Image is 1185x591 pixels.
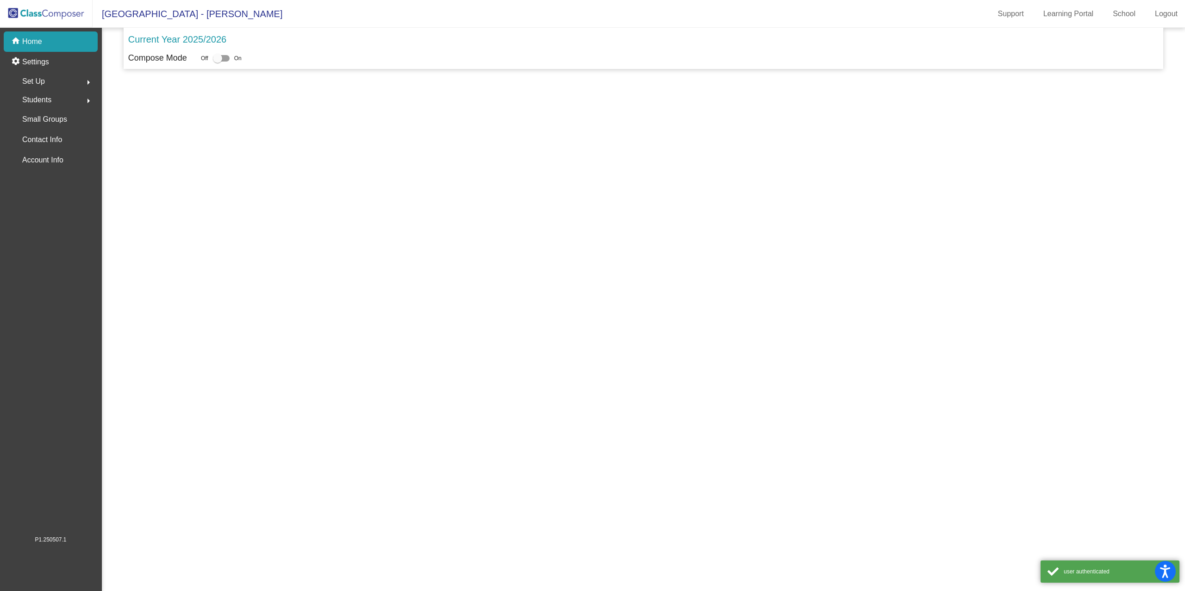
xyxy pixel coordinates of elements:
[83,77,94,88] mat-icon: arrow_right
[1105,6,1143,21] a: School
[22,113,67,126] p: Small Groups
[22,36,42,47] p: Home
[11,56,22,68] mat-icon: settings
[22,56,49,68] p: Settings
[1064,567,1173,576] div: user authenticated
[22,133,62,146] p: Contact Info
[234,54,242,62] span: On
[22,93,51,106] span: Students
[22,75,45,88] span: Set Up
[83,95,94,106] mat-icon: arrow_right
[22,154,63,167] p: Account Info
[991,6,1031,21] a: Support
[128,32,226,46] p: Current Year 2025/2026
[201,54,208,62] span: Off
[1036,6,1101,21] a: Learning Portal
[128,52,187,64] p: Compose Mode
[1148,6,1185,21] a: Logout
[93,6,282,21] span: [GEOGRAPHIC_DATA] - [PERSON_NAME]
[11,36,22,47] mat-icon: home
